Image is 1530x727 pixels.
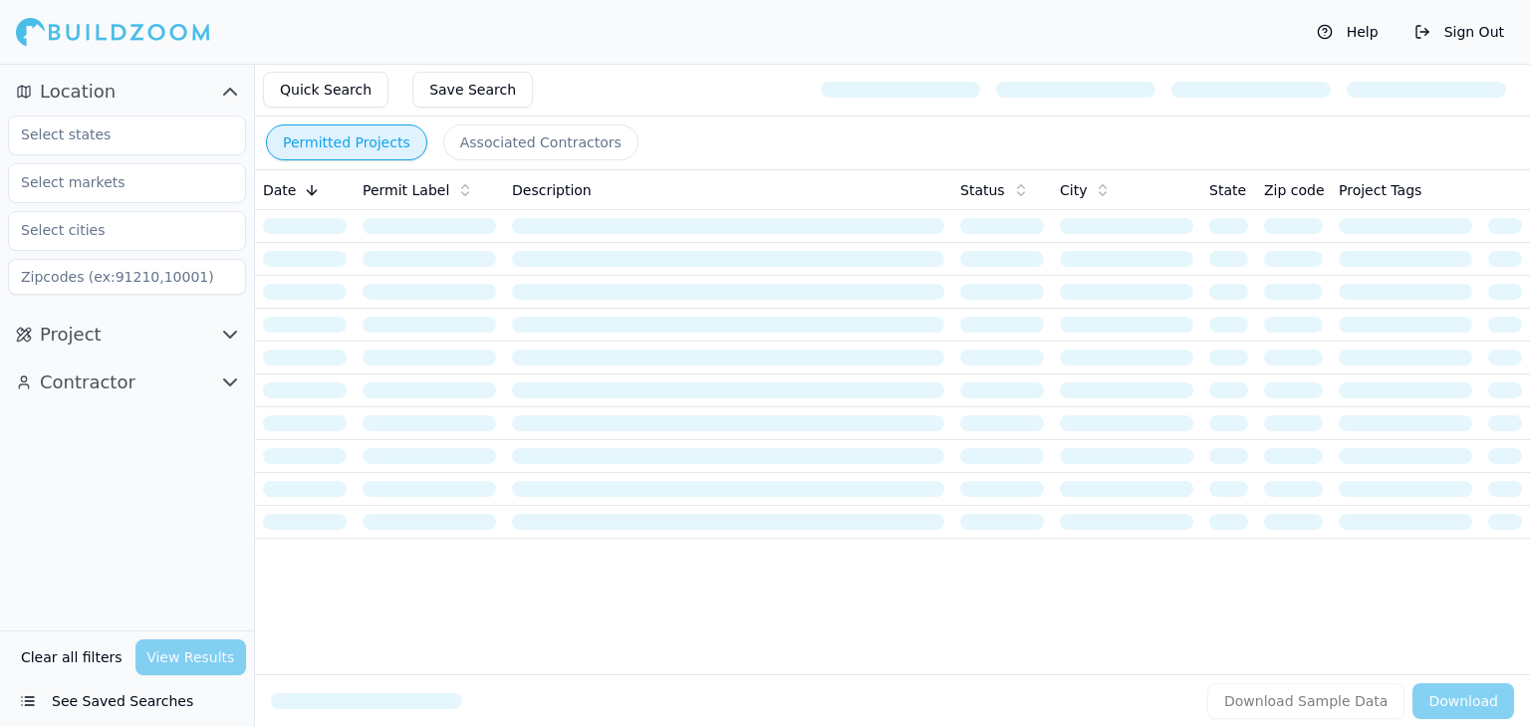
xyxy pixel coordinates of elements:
[8,76,246,108] button: Location
[960,180,1005,200] span: Status
[40,78,116,106] span: Location
[1209,180,1246,200] span: State
[16,639,127,675] button: Clear all filters
[8,259,246,295] input: Zipcodes (ex:91210,10001)
[40,368,135,396] span: Contractor
[8,366,246,398] button: Contractor
[1264,180,1325,200] span: Zip code
[1060,180,1087,200] span: City
[363,180,449,200] span: Permit Label
[9,117,220,152] input: Select states
[263,180,296,200] span: Date
[1307,16,1389,48] button: Help
[1339,180,1421,200] span: Project Tags
[263,72,388,108] button: Quick Search
[512,180,592,200] span: Description
[8,683,246,719] button: See Saved Searches
[40,321,102,349] span: Project
[443,124,638,160] button: Associated Contractors
[9,164,220,200] input: Select markets
[8,319,246,351] button: Project
[9,212,220,248] input: Select cities
[1404,16,1514,48] button: Sign Out
[266,124,427,160] button: Permitted Projects
[412,72,533,108] button: Save Search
